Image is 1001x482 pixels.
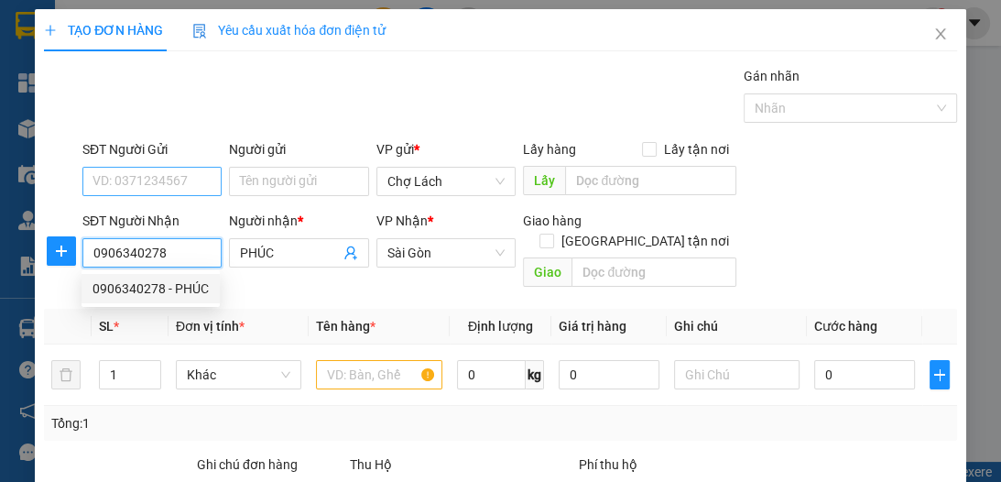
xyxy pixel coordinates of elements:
[930,367,949,382] span: plus
[526,360,544,389] span: kg
[82,139,222,159] div: SĐT Người Gửi
[82,211,222,231] div: SĐT Người Nhận
[192,23,386,38] span: Yêu cầu xuất hóa đơn điện tử
[523,257,571,287] span: Giao
[350,457,392,472] span: Thu Hộ
[51,360,81,389] button: delete
[82,274,220,303] div: 0906340278 - PHÚC
[47,236,76,266] button: plus
[523,142,576,157] span: Lấy hàng
[559,360,659,389] input: 0
[930,360,950,389] button: plus
[468,319,533,334] span: Định lượng
[579,455,804,482] div: Phí thu hộ
[92,279,209,299] div: 0906340278 - PHÚC
[229,139,368,159] div: Người gửi
[376,214,428,228] span: VP Nhận
[554,231,736,251] span: [GEOGRAPHIC_DATA] tận nơi
[387,239,505,267] span: Sài Gòn
[674,360,800,389] input: Ghi Chú
[197,457,298,472] label: Ghi chú đơn hàng
[51,413,388,433] div: Tổng: 1
[523,166,565,195] span: Lấy
[376,139,516,159] div: VP gửi
[559,319,626,334] span: Giá trị hàng
[933,27,948,41] span: close
[814,319,877,334] span: Cước hàng
[44,24,57,37] span: plus
[48,244,75,258] span: plus
[565,166,736,195] input: Dọc đường
[187,361,290,389] span: Khác
[387,168,505,195] span: Chợ Lách
[343,246,358,260] span: user-add
[667,309,807,345] th: Ghi chú
[657,139,736,159] span: Lấy tận nơi
[316,360,441,389] input: VD: Bàn, Ghế
[316,319,375,334] span: Tên hàng
[229,211,368,231] div: Người nhận
[523,214,582,228] span: Giao hàng
[571,257,736,287] input: Dọc đường
[744,69,800,83] label: Gán nhãn
[176,319,245,334] span: Đơn vị tính
[192,24,207,38] img: icon
[915,9,966,60] button: Close
[44,23,163,38] span: TẠO ĐƠN HÀNG
[99,319,114,334] span: SL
